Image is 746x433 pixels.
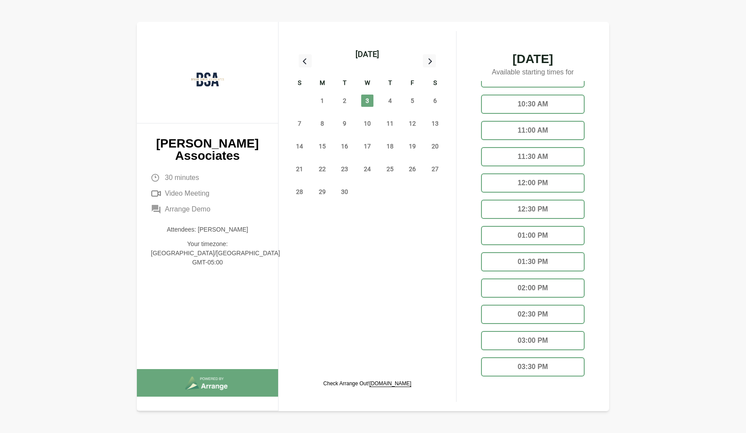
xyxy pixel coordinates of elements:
span: 30 minutes [165,172,199,183]
span: Friday, September 12, 2025 [406,117,418,130]
div: T [333,78,356,89]
div: 02:30 PM [481,305,585,324]
span: Saturday, September 20, 2025 [429,140,441,152]
span: Thursday, September 18, 2025 [384,140,396,152]
div: 02:00 PM [481,278,585,298]
span: Tuesday, September 30, 2025 [338,186,351,198]
span: Friday, September 26, 2025 [406,163,418,175]
span: Friday, September 5, 2025 [406,95,418,107]
p: Attendees: [PERSON_NAME] [151,225,264,234]
div: 11:30 AM [481,147,585,166]
span: Thursday, September 11, 2025 [384,117,396,130]
a: [DOMAIN_NAME] [370,380,411,387]
span: Sunday, September 14, 2025 [293,140,306,152]
div: S [288,78,311,89]
span: Thursday, September 25, 2025 [384,163,396,175]
span: Wednesday, September 3, 2025 [361,95,373,107]
div: 03:00 PM [481,331,585,350]
span: Thursday, September 4, 2025 [384,95,396,107]
span: Sunday, September 21, 2025 [293,163,306,175]
span: Monday, September 15, 2025 [316,140,328,152]
span: Friday, September 19, 2025 [406,140,418,152]
p: [PERSON_NAME] Associates [151,137,264,162]
div: F [401,78,424,89]
div: [DATE] [356,48,379,60]
span: Tuesday, September 16, 2025 [338,140,351,152]
span: Tuesday, September 9, 2025 [338,117,351,130]
span: Video Meeting [165,188,209,199]
span: Tuesday, September 2, 2025 [338,95,351,107]
p: Check Arrange Out! [323,380,411,387]
span: Monday, September 22, 2025 [316,163,328,175]
div: W [356,78,379,89]
span: Saturday, September 6, 2025 [429,95,441,107]
div: M [311,78,334,89]
div: 11:00 AM [481,121,585,140]
div: 03:30 PM [481,357,585,377]
span: Tuesday, September 23, 2025 [338,163,351,175]
span: Wednesday, September 17, 2025 [361,140,373,152]
span: Saturday, September 27, 2025 [429,163,441,175]
p: Your timezone: [GEOGRAPHIC_DATA]/[GEOGRAPHIC_DATA] GMT-05:00 [151,239,264,267]
span: Sunday, September 28, 2025 [293,186,306,198]
span: Monday, September 8, 2025 [316,117,328,130]
p: Available starting times for [474,65,592,81]
div: 01:00 PM [481,226,585,245]
span: Monday, September 29, 2025 [316,186,328,198]
span: Monday, September 1, 2025 [316,95,328,107]
span: [DATE] [474,53,592,65]
div: 12:00 PM [481,173,585,193]
div: T [379,78,401,89]
span: Wednesday, September 10, 2025 [361,117,373,130]
span: Saturday, September 13, 2025 [429,117,441,130]
span: Arrange Demo [165,204,210,215]
span: Wednesday, September 24, 2025 [361,163,373,175]
div: 01:30 PM [481,252,585,271]
span: Sunday, September 7, 2025 [293,117,306,130]
div: S [424,78,446,89]
div: 12:30 PM [481,200,585,219]
div: 10:30 AM [481,95,585,114]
